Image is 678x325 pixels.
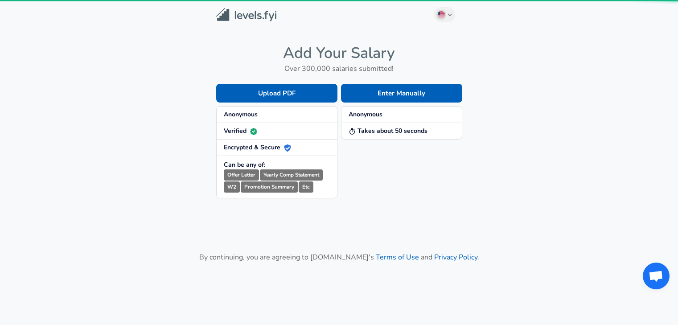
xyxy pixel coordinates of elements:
[434,7,455,22] button: English (US)
[216,84,337,103] button: Upload PDF
[299,181,313,193] small: Etc
[224,110,258,119] strong: Anonymous
[241,181,298,193] small: Promotion Summary
[341,84,462,103] button: Enter Manually
[349,127,427,135] strong: Takes about 50 seconds
[224,169,259,181] small: Offer Letter
[260,169,323,181] small: Yearly Comp Statement
[216,8,276,22] img: Levels.fyi
[216,62,462,75] h6: Over 300,000 salaries submitted!
[224,143,291,152] strong: Encrypted & Secure
[434,252,477,262] a: Privacy Policy
[216,44,462,62] h4: Add Your Salary
[349,110,382,119] strong: Anonymous
[224,160,265,169] strong: Can be any of:
[224,181,240,193] small: W2
[376,252,419,262] a: Terms of Use
[224,127,257,135] strong: Verified
[643,263,670,289] div: Open chat
[438,11,445,18] img: English (US)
